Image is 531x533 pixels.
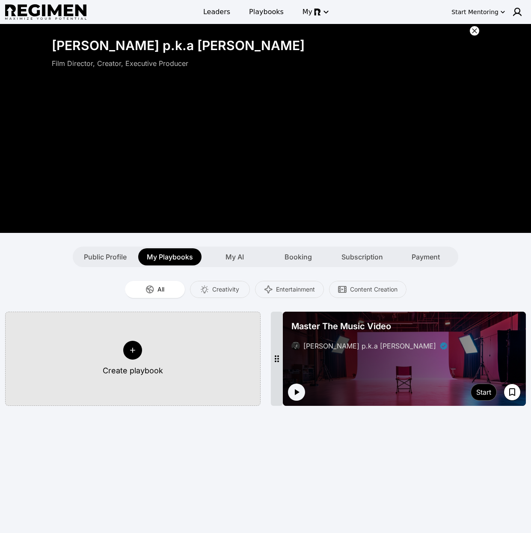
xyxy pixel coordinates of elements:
[5,312,261,406] button: Create playbook
[439,342,448,350] div: Verified partner - Julien Christian Lutz p.k.a Director X
[471,384,497,401] button: Start
[5,4,86,20] img: Regimen logo
[331,248,393,265] button: Subscription
[190,281,250,298] button: Creativity
[200,285,209,294] img: Creativity
[350,285,398,294] span: Content Creation
[267,248,329,265] button: Booking
[145,285,154,294] img: All
[255,281,324,298] button: Entertainment
[288,384,305,401] button: Play intro
[157,285,164,294] span: All
[291,342,300,350] img: avatar of Julien Christian Lutz p.k.a Director X
[52,38,305,53] div: [PERSON_NAME] p.k.a [PERSON_NAME]
[198,4,235,20] a: Leaders
[291,320,391,332] span: Master The Music Video
[476,387,491,397] div: Start
[451,8,498,16] div: Start Mentoring
[52,58,480,68] div: Film Director, Creator, Executive Producer
[103,365,163,377] div: Create playbook
[264,285,273,294] img: Entertainment
[125,281,185,298] button: All
[450,5,507,19] button: Start Mentoring
[395,248,457,265] button: Payment
[249,7,284,17] span: Playbooks
[84,252,127,262] span: Public Profile
[303,7,312,17] span: My
[276,285,315,294] span: Entertainment
[412,252,440,262] span: Payment
[225,252,244,262] span: My AI
[303,341,436,351] div: [PERSON_NAME] p.k.a [PERSON_NAME]
[341,252,383,262] span: Subscription
[504,384,521,401] button: Save
[74,248,136,265] button: Public Profile
[138,248,202,265] button: My Playbooks
[212,285,239,294] span: Creativity
[297,4,333,20] button: My
[244,4,289,20] a: Playbooks
[204,248,265,265] button: My AI
[147,252,193,262] span: My Playbooks
[203,7,230,17] span: Leaders
[512,7,522,17] img: user icon
[338,285,347,294] img: Content Creation
[285,252,312,262] span: Booking
[329,281,406,298] button: Content Creation
[47,74,485,228] iframe: Director X Regimen: Intro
